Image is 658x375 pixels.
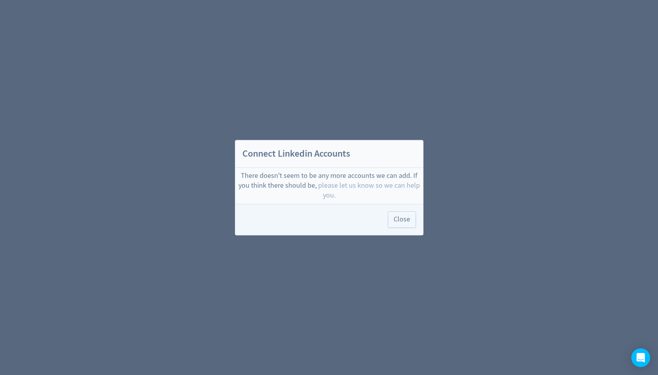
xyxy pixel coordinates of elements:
span: Close [394,216,410,223]
span: please let us know so we can help you. [318,181,420,200]
h2: Connect Linkedin Accounts [235,140,423,168]
div: There doesn't seem to be any more accounts we can add. If you think there should be, [238,171,420,201]
button: Close [388,211,416,228]
div: Open Intercom Messenger [631,348,650,367]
